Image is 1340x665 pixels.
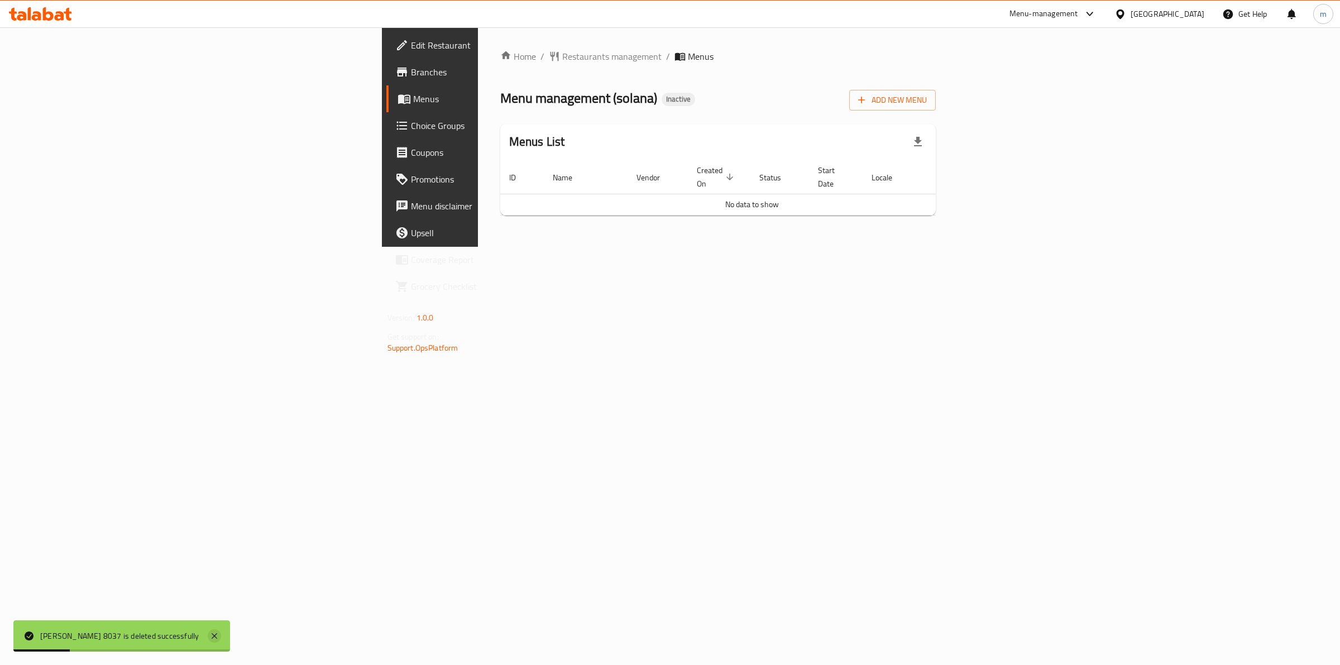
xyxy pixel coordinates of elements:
[688,50,714,63] span: Menus
[1320,8,1327,20] span: m
[636,171,674,184] span: Vendor
[411,280,597,293] span: Grocery Checklist
[562,50,662,63] span: Restaurants management
[387,341,458,355] a: Support.OpsPlatform
[500,85,657,111] span: Menu management ( solana )
[40,630,199,642] div: [PERSON_NAME] 8037 is deleted successfully
[662,94,695,104] span: Inactive
[500,50,936,63] nav: breadcrumb
[411,146,597,159] span: Coupons
[386,139,606,166] a: Coupons
[387,329,439,344] span: Get support on:
[411,65,597,79] span: Branches
[411,199,597,213] span: Menu disclaimer
[386,112,606,139] a: Choice Groups
[417,310,434,325] span: 1.0.0
[386,32,606,59] a: Edit Restaurant
[411,39,597,52] span: Edit Restaurant
[411,119,597,132] span: Choice Groups
[411,253,597,266] span: Coverage Report
[725,197,779,212] span: No data to show
[386,85,606,112] a: Menus
[386,246,606,273] a: Coverage Report
[509,171,530,184] span: ID
[759,171,796,184] span: Status
[386,273,606,300] a: Grocery Checklist
[697,164,737,190] span: Created On
[386,219,606,246] a: Upsell
[920,160,1004,194] th: Actions
[849,90,936,111] button: Add New Menu
[386,193,606,219] a: Menu disclaimer
[666,50,670,63] li: /
[500,160,1004,216] table: enhanced table
[858,93,927,107] span: Add New Menu
[872,171,907,184] span: Locale
[509,133,565,150] h2: Menus List
[1009,7,1078,21] div: Menu-management
[387,310,415,325] span: Version:
[411,173,597,186] span: Promotions
[904,128,931,155] div: Export file
[386,59,606,85] a: Branches
[386,166,606,193] a: Promotions
[553,171,587,184] span: Name
[413,92,597,106] span: Menus
[411,226,597,240] span: Upsell
[818,164,849,190] span: Start Date
[1131,8,1204,20] div: [GEOGRAPHIC_DATA]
